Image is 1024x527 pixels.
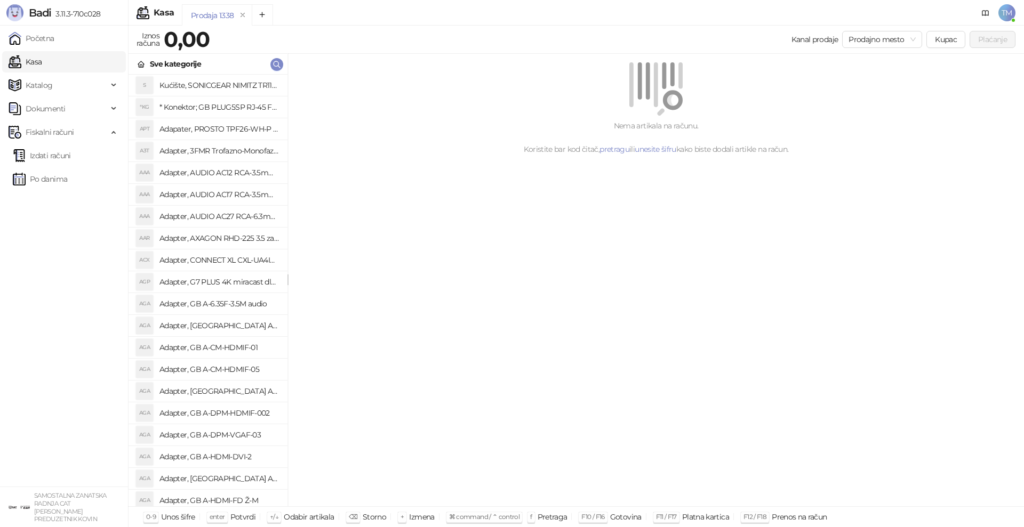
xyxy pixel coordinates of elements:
[146,513,156,521] span: 0-9
[129,75,287,506] div: grid
[538,510,567,524] div: Pretraga
[159,273,279,290] h4: Adapter, G7 PLUS 4K miracast dlna airplay za TV
[159,361,279,378] h4: Adapter, GB A-CM-HDMIF-05
[9,51,42,72] a: Kasa
[159,383,279,400] h4: Adapter, [GEOGRAPHIC_DATA] A-CMU3-LAN-05 hub
[159,77,279,94] h4: Kućište, SONICGEAR NIMITZ TR1100 belo BEZ napajanja
[13,145,71,166] a: Izdati računi
[791,34,838,45] div: Kanal prodaje
[159,99,279,116] h4: * Konektor; GB PLUG5SP RJ-45 FTP Kat.5
[136,383,153,400] div: AGA
[26,75,53,96] span: Katalog
[164,26,210,52] strong: 0,00
[159,142,279,159] h4: Adapter, 3FMR Trofazno-Monofazni
[210,513,225,521] span: enter
[134,29,162,50] div: Iznos računa
[136,426,153,443] div: AGA
[610,510,642,524] div: Gotovina
[409,510,434,524] div: Izmena
[13,168,67,190] a: Po danima
[236,11,250,20] button: remove
[252,4,273,26] button: Add tab
[159,339,279,356] h4: Adapter, GB A-CM-HDMIF-01
[159,120,279,137] h4: Adapater, PROSTO TPF26-WH-P razdelnik
[363,510,386,524] div: Storno
[301,120,1011,155] div: Nema artikala na računu. Koristite bar kod čitač, ili kako biste dodali artikle na račun.
[136,186,153,203] div: AAA
[136,470,153,487] div: AGA
[136,77,153,94] div: S
[998,4,1015,21] span: TM
[970,31,1015,48] button: Plaćanje
[159,426,279,443] h4: Adapter, GB A-DPM-VGAF-03
[449,513,520,521] span: ⌘ command / ⌃ control
[136,492,153,509] div: AGA
[136,404,153,421] div: AGA
[230,510,256,524] div: Potvrdi
[136,295,153,312] div: AGA
[159,470,279,487] h4: Adapter, [GEOGRAPHIC_DATA] A-HDMI-FC Ž-M
[9,28,54,49] a: Početna
[284,510,334,524] div: Odabir artikala
[9,497,30,518] img: 64x64-companyLogo-ae27db6e-dfce-48a1-b68e-83471bd1bffd.png
[270,513,278,521] span: ↑/↓
[656,513,677,521] span: F11 / F17
[159,295,279,312] h4: Adapter, GB A-6.35F-3.5M audio
[136,361,153,378] div: AGA
[51,9,100,19] span: 3.11.3-710c028
[159,404,279,421] h4: Adapter, GB A-DPM-HDMIF-002
[159,252,279,269] h4: Adapter, CONNECT XL CXL-UA4IN1 putni univerzalni
[349,513,357,521] span: ⌫
[136,142,153,159] div: A3T
[581,513,604,521] span: F10 / F16
[26,98,65,119] span: Dokumenti
[136,230,153,247] div: AAR
[926,31,965,48] button: Kupac
[159,492,279,509] h4: Adapter, GB A-HDMI-FD Ž-M
[599,144,629,154] a: pretragu
[849,31,916,47] span: Prodajno mesto
[159,230,279,247] h4: Adapter, AXAGON RHD-225 3.5 za 2x2.5
[159,448,279,465] h4: Adapter, GB A-HDMI-DVI-2
[29,6,51,19] span: Badi
[136,120,153,137] div: APT
[635,144,676,154] a: unesite šifru
[136,317,153,334] div: AGA
[682,510,729,524] div: Platna kartica
[159,186,279,203] h4: Adapter, AUDIO AC17 RCA-3.5mm stereo
[150,58,201,70] div: Sve kategorije
[743,513,766,521] span: F12 / F18
[26,121,74,143] span: Fiskalni računi
[530,513,532,521] span: f
[136,164,153,181] div: AAA
[191,10,234,21] div: Prodaja 1338
[977,4,994,21] a: Dokumentacija
[159,317,279,334] h4: Adapter, [GEOGRAPHIC_DATA] A-AC-UKEU-001 UK na EU 7.5A
[401,513,404,521] span: +
[6,4,23,21] img: Logo
[136,339,153,356] div: AGA
[136,208,153,225] div: AAA
[161,510,195,524] div: Unos šifre
[136,252,153,269] div: ACX
[34,492,107,523] small: SAMOSTALNA ZANATSKA RADNJA CAT [PERSON_NAME] PREDUZETNIK KOVIN
[159,208,279,225] h4: Adapter, AUDIO AC27 RCA-6.3mm stereo
[136,448,153,465] div: AGA
[154,9,174,17] div: Kasa
[136,273,153,290] div: AGP
[772,510,827,524] div: Prenos na račun
[159,164,279,181] h4: Adapter, AUDIO AC12 RCA-3.5mm mono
